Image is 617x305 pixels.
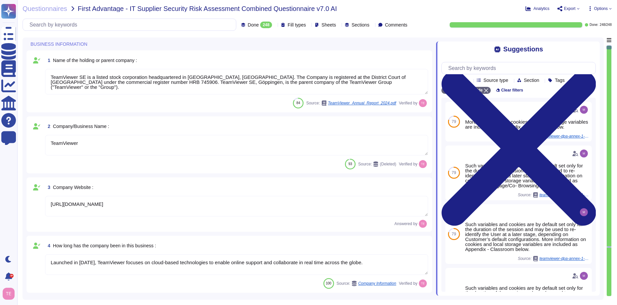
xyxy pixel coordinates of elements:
div: Such variables and cookies are by default set only for the duration of the session and may be use... [465,222,589,252]
span: 84 [297,101,300,105]
textarea: TeamViewer SE is a listed stock corporation headquartered in [GEOGRAPHIC_DATA], [GEOGRAPHIC_DATA]... [45,69,428,94]
img: user [419,279,427,287]
span: 79 [452,120,456,124]
span: Source: [306,100,396,106]
span: Sheets [321,23,336,27]
span: Export [564,7,576,11]
div: 9+ [10,274,14,278]
img: user [580,208,588,216]
span: Answered by [394,222,417,226]
textarea: TeamViewer [45,135,428,155]
span: Source: [518,256,589,261]
span: 248 / 248 [600,23,612,27]
span: 79 [452,171,456,175]
span: Fill types [288,23,306,27]
img: user [580,106,588,114]
img: user [419,160,427,168]
span: teamviewer-dpa-annex-1-details-of-processing-en.pdf [539,257,589,261]
textarea: [URL][DOMAIN_NAME] [45,196,428,216]
span: 4 [45,243,50,248]
span: Analytics [533,7,549,11]
span: How long has the company been in this business : [53,243,156,248]
img: user [419,220,427,228]
img: user [580,150,588,157]
span: Options [594,7,608,11]
span: (Deleted) [380,162,396,166]
textarea: Launched in [DATE], TeamViewer focuses on cloud-based technologies to enable online support and c... [45,254,428,275]
img: user [3,288,15,300]
span: Sections [352,23,369,27]
span: Company/Business Name : [53,124,109,129]
span: Comments [385,23,408,27]
span: 100 [326,281,331,285]
span: 1 [45,58,50,63]
span: Verified by [399,162,418,166]
span: Source: [358,161,396,167]
span: Questionnaires [23,5,67,12]
button: Analytics [526,6,549,11]
img: user [580,272,588,280]
span: 79 [452,232,456,236]
img: user [419,99,427,107]
span: TeamViewer_Annual_Report_2024.pdf [328,101,396,105]
span: First Advantage - IT Supplier Security Risk Assessment Combined Questionnaire v7.0 AI [78,5,337,12]
span: Verified by [399,101,418,105]
span: Source: [337,281,396,286]
span: 93 [348,162,352,166]
span: Verified by [399,281,418,285]
span: Done [248,23,259,27]
span: 3 [45,185,50,190]
span: 2 [45,124,50,129]
input: Search by keywords [26,19,236,30]
span: BUSINESS INFORMATION [30,42,87,46]
input: Search by keywords [445,62,595,74]
button: user [1,286,19,301]
span: Company Website : [53,185,93,190]
span: Done: [589,23,598,27]
div: 248 [260,22,272,28]
span: Company Information [358,281,396,285]
span: Name of the holding or parent company : [53,58,137,63]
